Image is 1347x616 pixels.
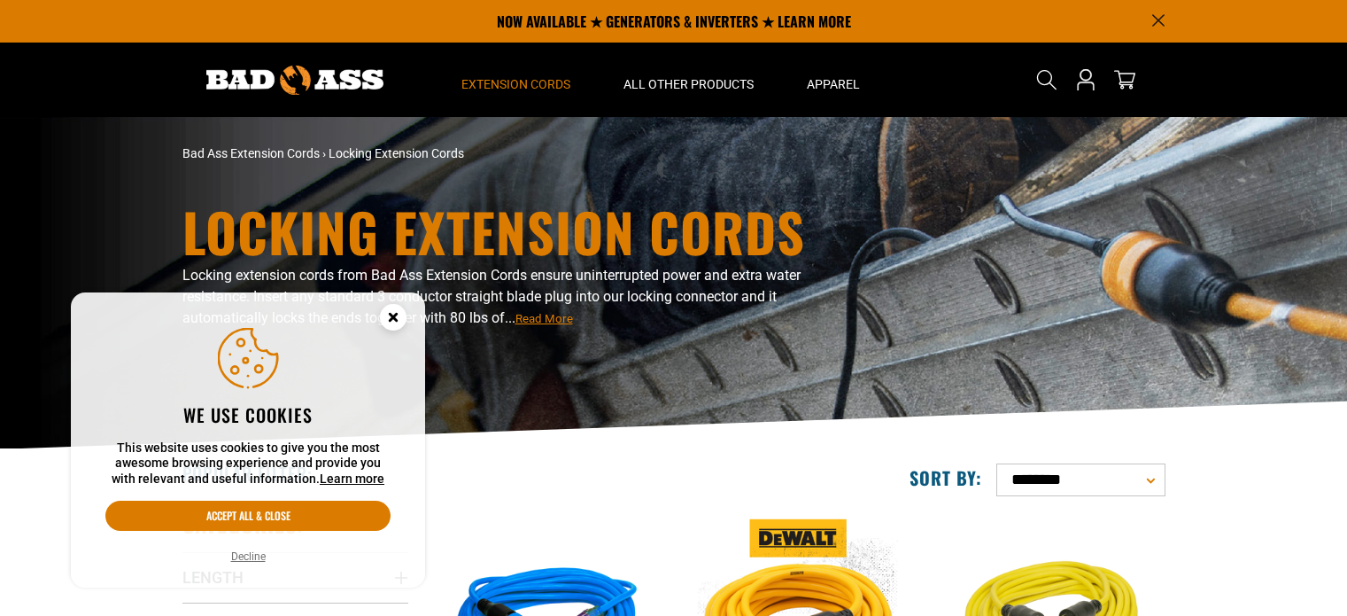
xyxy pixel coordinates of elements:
[910,466,982,489] label: Sort by:
[320,472,384,486] a: Learn more
[435,43,597,117] summary: Extension Cords
[182,144,829,163] nav: breadcrumbs
[226,548,271,565] button: Decline
[105,441,391,487] p: This website uses cookies to give you the most awesome browsing experience and provide you with r...
[597,43,780,117] summary: All Other Products
[182,267,801,326] span: Locking extension cords from Bad Ass Extension Cords ensure uninterrupted power and extra water r...
[515,312,573,325] span: Read More
[105,403,391,426] h2: We use cookies
[807,76,860,92] span: Apparel
[71,292,425,589] aside: Cookie Consent
[461,76,570,92] span: Extension Cords
[105,501,391,531] button: Accept all & close
[206,66,383,95] img: Bad Ass Extension Cords
[182,205,829,258] h1: Locking Extension Cords
[329,146,464,160] span: Locking Extension Cords
[1033,66,1061,94] summary: Search
[322,146,326,160] span: ›
[182,146,320,160] a: Bad Ass Extension Cords
[623,76,754,92] span: All Other Products
[780,43,886,117] summary: Apparel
